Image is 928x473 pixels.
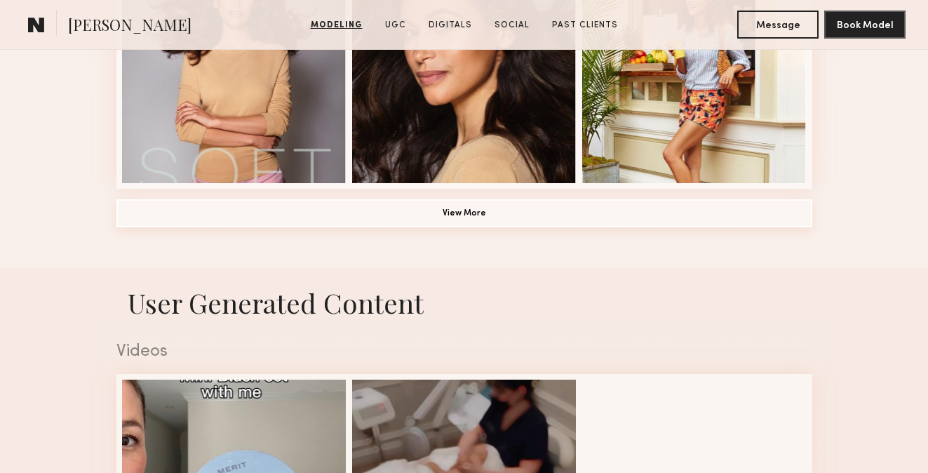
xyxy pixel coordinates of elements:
a: Book Model [824,18,906,30]
button: View More [116,199,812,227]
div: Videos [116,343,812,361]
span: [PERSON_NAME] [68,14,191,39]
button: Book Model [824,11,906,39]
a: Digitals [423,19,478,32]
h1: User Generated Content [105,284,823,321]
a: UGC [379,19,412,32]
a: Modeling [305,19,368,32]
a: Past Clients [546,19,624,32]
a: Social [489,19,535,32]
button: Message [737,11,819,39]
